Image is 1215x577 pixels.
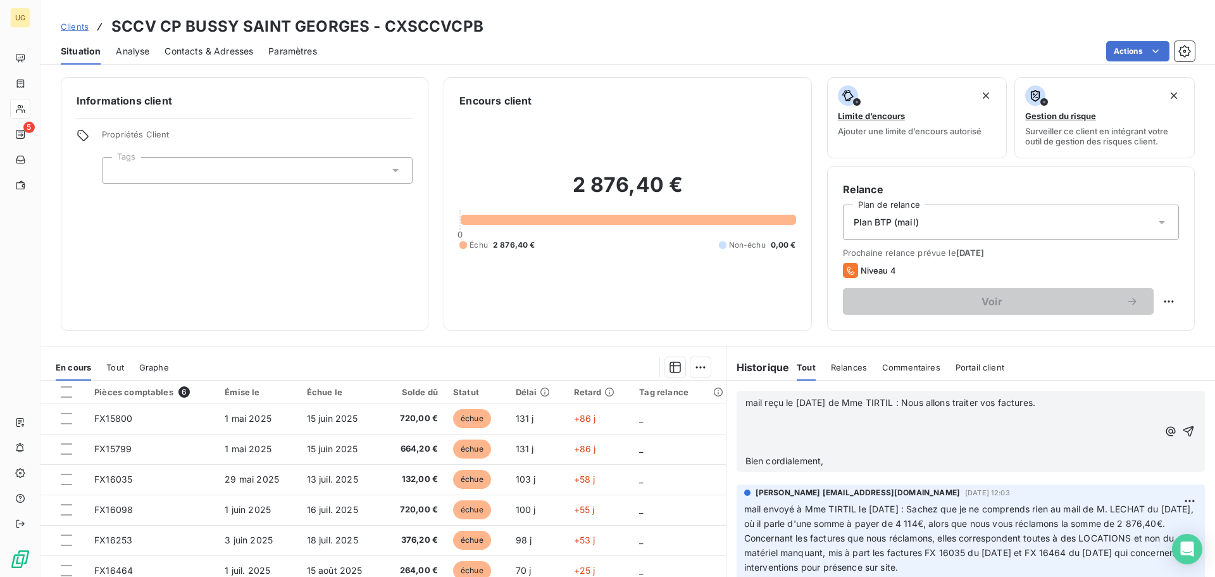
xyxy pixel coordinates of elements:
[493,239,535,251] span: 2 876,40 €
[225,504,271,515] span: 1 juin 2025
[453,409,491,428] span: échue
[139,362,169,372] span: Graphe
[106,362,124,372] span: Tout
[390,443,438,455] span: 664,20 €
[831,362,867,372] span: Relances
[745,397,1035,408] span: mail reçu le [DATE] de Mme TIRTIL : Nous allons traiter vos factures.
[225,565,270,576] span: 1 juil. 2025
[639,565,643,576] span: _
[639,443,643,454] span: _
[94,565,133,576] span: FX16464
[574,387,625,397] div: Retard
[459,93,532,108] h6: Encours client
[729,239,766,251] span: Non-échu
[390,387,438,397] div: Solde dû
[94,386,209,398] div: Pièces comptables
[113,165,123,176] input: Ajouter une valeur
[453,531,491,550] span: échue
[94,443,132,454] span: FX15799
[838,111,905,121] span: Limite d’encours
[756,487,960,498] span: [PERSON_NAME] [EMAIL_ADDRESS][DOMAIN_NAME]
[516,535,532,545] span: 98 j
[10,549,30,569] img: Logo LeanPay
[516,504,536,515] span: 100 j
[843,182,1179,197] h6: Relance
[639,504,643,515] span: _
[1025,126,1184,146] span: Surveiller ce client en intégrant votre outil de gestion des risques client.
[94,535,132,545] span: FX16253
[516,443,534,454] span: 131 j
[882,362,940,372] span: Commentaires
[61,20,89,33] a: Clients
[56,362,91,372] span: En cours
[94,413,132,424] span: FX15800
[111,15,483,38] h3: SCCV CP BUSSY SAINT GEORGES - CXSCCVCPB
[23,122,35,133] span: 5
[956,362,1004,372] span: Portail client
[390,534,438,547] span: 376,20 €
[574,443,596,454] span: +86 j
[459,172,795,210] h2: 2 876,40 €
[225,535,273,545] span: 3 juin 2025
[639,387,718,397] div: Tag relance
[94,474,132,485] span: FX16035
[307,474,358,485] span: 13 juil. 2025
[797,362,816,372] span: Tout
[639,535,643,545] span: _
[1172,534,1202,564] div: Open Intercom Messenger
[307,413,358,424] span: 15 juin 2025
[102,129,413,147] span: Propriétés Client
[453,500,491,519] span: échue
[453,387,501,397] div: Statut
[225,413,271,424] span: 1 mai 2025
[225,443,271,454] span: 1 mai 2025
[390,473,438,486] span: 132,00 €
[458,229,463,239] span: 0
[77,93,413,108] h6: Informations client
[390,564,438,577] span: 264,00 €
[574,504,595,515] span: +55 j
[225,387,291,397] div: Émise le
[225,474,279,485] span: 29 mai 2025
[307,565,363,576] span: 15 août 2025
[858,296,1126,307] span: Voir
[639,413,643,424] span: _
[178,386,190,398] span: 6
[1014,77,1195,158] button: Gestion du risqueSurveiller ce client en intégrant votre outil de gestion des risques client.
[390,412,438,425] span: 720,00 €
[453,470,491,489] span: échue
[1025,111,1096,121] span: Gestion du risque
[956,248,985,258] span: [DATE]
[574,474,595,485] span: +58 j
[838,126,981,136] span: Ajouter une limite d’encours autorisé
[61,22,89,32] span: Clients
[574,535,595,545] span: +53 j
[61,45,101,58] span: Situation
[574,565,595,576] span: +25 j
[861,265,896,276] span: Niveau 4
[726,360,790,375] h6: Historique
[307,535,358,545] span: 18 juil. 2025
[843,248,1179,258] span: Prochaine relance prévue le
[268,45,317,58] span: Paramètres
[1106,41,1169,61] button: Actions
[744,533,1199,573] span: Concernant les factures que nous réclamons, elles correspondent toutes à des LOCATIONS et non du ...
[470,239,488,251] span: Échu
[307,504,358,515] span: 16 juil. 2025
[165,45,253,58] span: Contacts & Adresses
[94,504,133,515] span: FX16098
[516,387,559,397] div: Délai
[745,455,824,466] span: Bien cordialement,
[827,77,1007,158] button: Limite d’encoursAjouter une limite d’encours autorisé
[965,489,1010,497] span: [DATE] 12:03
[307,443,358,454] span: 15 juin 2025
[516,413,534,424] span: 131 j
[771,239,796,251] span: 0,00 €
[390,504,438,516] span: 720,00 €
[574,413,596,424] span: +86 j
[116,45,149,58] span: Analyse
[10,8,30,28] div: UG
[307,387,375,397] div: Échue le
[516,474,536,485] span: 103 j
[453,440,491,459] span: échue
